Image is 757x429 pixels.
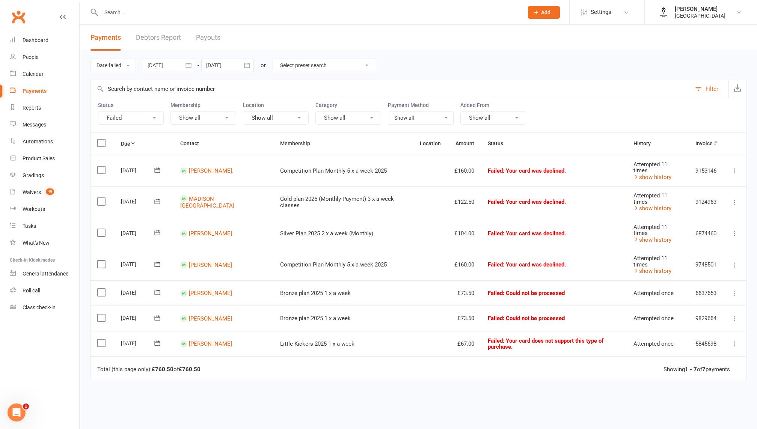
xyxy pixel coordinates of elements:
[664,366,730,373] div: Showing of payments
[413,132,448,155] th: Location
[528,6,560,19] button: Add
[99,7,518,18] input: Search...
[173,132,273,155] th: Contact
[315,111,381,125] button: Show all
[10,32,79,49] a: Dashboard
[448,249,481,280] td: £160.00
[541,9,550,15] span: Add
[10,116,79,133] a: Messages
[503,230,566,237] span: : Your card was declined.
[121,337,155,349] div: [DATE]
[675,6,725,12] div: [PERSON_NAME]
[488,337,603,351] span: Failed
[23,223,36,229] div: Tasks
[685,366,697,373] strong: 1 - 7
[689,218,724,249] td: 6874460
[121,196,155,207] div: [DATE]
[633,290,674,297] span: Attempted once
[121,312,155,324] div: [DATE]
[23,189,41,195] div: Waivers
[633,161,667,174] span: Attempted 11 times
[488,337,603,351] span: : Your card does not support this type of purchase.
[136,25,181,51] a: Debtors Report
[280,196,394,209] span: Gold plan 2025 (Monthly Payment) 3 x a week classes
[280,315,351,322] span: Bronze plan 2025 1 x a week
[689,280,724,306] td: 6637653
[315,102,381,108] label: Category
[503,290,565,297] span: : Could not be processed
[180,196,234,209] a: MADISON [GEOGRAPHIC_DATA]
[481,132,627,155] th: Status
[10,133,79,150] a: Automations
[633,268,671,274] a: show history
[448,331,481,357] td: £67.00
[9,8,28,26] a: Clubworx
[170,102,236,108] label: Membership
[23,403,29,409] span: 1
[23,304,56,310] div: Class check-in
[280,261,387,268] span: Competition Plan Monthly 5 x a week 2025
[280,340,354,347] span: Little Kickers 2025 1 x a week
[488,290,565,297] span: Failed
[23,206,45,212] div: Workouts
[273,132,413,155] th: Membership
[90,25,121,51] button: Payments
[170,111,236,125] button: Show all
[10,218,79,235] a: Tasks
[8,403,26,421] iframe: Intercom live chat
[10,282,79,299] a: Roll call
[448,306,481,331] td: £73.50
[10,99,79,116] a: Reports
[633,174,671,181] a: show history
[10,184,79,201] a: Waivers 49
[243,111,309,125] button: Show all
[689,186,724,218] td: 9124963
[10,150,79,167] a: Product Sales
[689,249,724,280] td: 9748501
[23,240,50,246] div: What's New
[689,132,724,155] th: Invoice #
[10,49,79,66] a: People
[488,230,566,237] span: Failed
[23,54,38,60] div: People
[121,287,155,298] div: [DATE]
[633,255,667,268] span: Attempted 11 times
[689,155,724,187] td: 9153146
[23,138,53,145] div: Automations
[121,164,155,176] div: [DATE]
[689,331,724,357] td: 5845698
[633,315,674,322] span: Attempted once
[23,288,40,294] div: Roll call
[10,299,79,316] a: Class kiosk mode
[23,122,46,128] div: Messages
[23,88,47,94] div: Payments
[121,258,155,270] div: [DATE]
[23,271,68,277] div: General attendance
[488,167,566,174] span: Failed
[633,236,671,243] a: show history
[189,340,232,347] a: [PERSON_NAME]
[23,37,48,43] div: Dashboard
[448,132,481,155] th: Amount
[189,315,232,322] a: [PERSON_NAME]
[189,167,234,174] a: [PERSON_NAME].
[633,192,667,205] span: Attempted 11 times
[90,59,136,72] button: Date failed
[689,306,724,331] td: 9829664
[90,80,691,98] input: Search by contact name or invoice number
[702,366,706,373] strong: 7
[90,33,121,41] span: Payments
[633,205,671,212] a: show history
[503,167,566,174] span: : Your card was declined.
[691,80,728,98] button: Filter
[189,261,232,268] a: [PERSON_NAME]
[633,224,667,237] span: Attempted 11 times
[98,102,164,108] label: Status
[179,366,201,373] strong: £760.50
[503,199,566,205] span: : Your card was declined.
[460,111,526,125] button: Show all
[627,132,689,155] th: History
[675,12,725,19] div: [GEOGRAPHIC_DATA]
[10,235,79,251] a: What's New
[460,102,526,108] label: Added From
